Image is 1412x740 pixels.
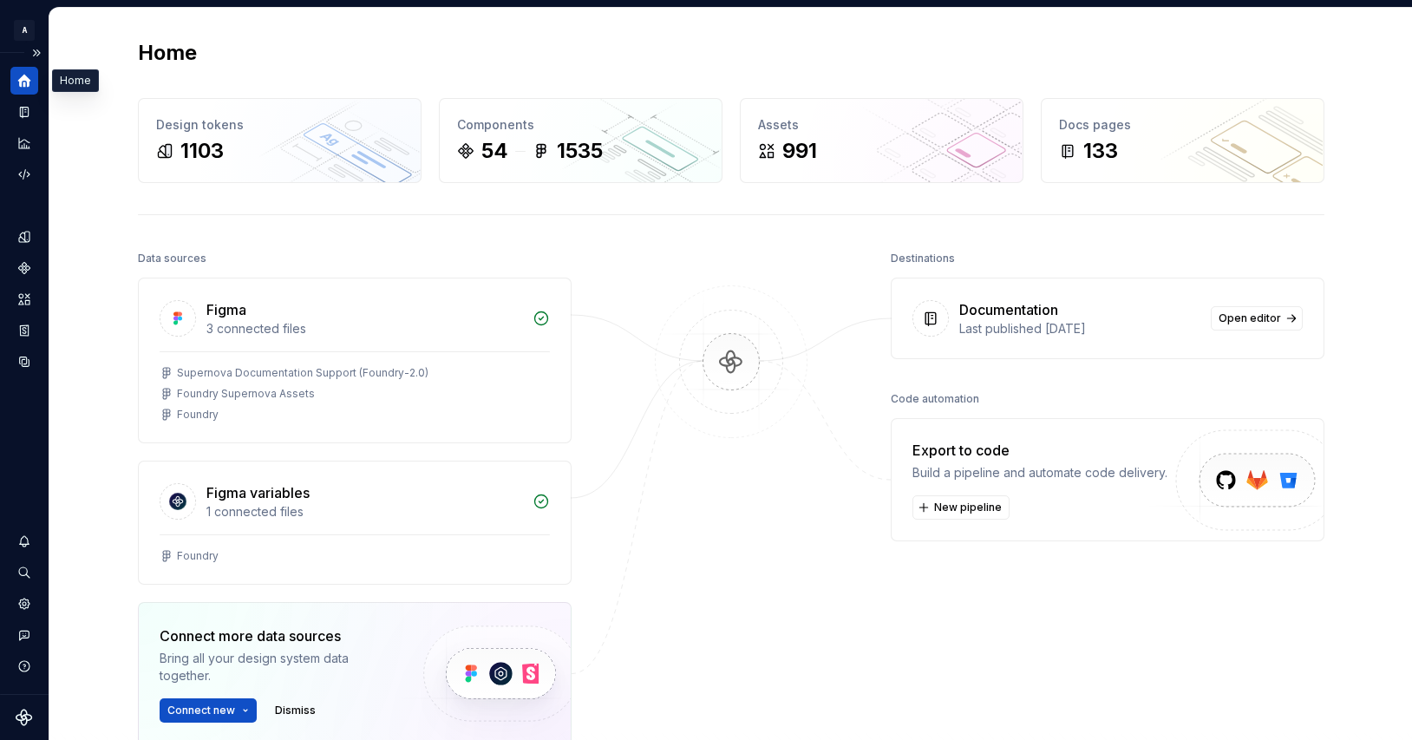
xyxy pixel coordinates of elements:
[891,387,979,411] div: Code automation
[10,559,38,586] button: Search ⌘K
[180,137,224,165] div: 1103
[52,69,99,92] div: Home
[138,461,572,585] a: Figma variables1 connected filesFoundry
[177,549,219,563] div: Foundry
[10,160,38,188] a: Code automation
[481,137,508,165] div: 54
[10,348,38,376] a: Data sources
[14,20,35,41] div: A
[891,246,955,271] div: Destinations
[206,503,522,521] div: 1 connected files
[10,67,38,95] a: Home
[138,278,572,443] a: Figma3 connected filesSupernova Documentation Support (Foundry-2.0)Foundry Supernova AssetsFoundry
[10,129,38,157] a: Analytics
[912,464,1167,481] div: Build a pipeline and automate code delivery.
[934,501,1002,514] span: New pipeline
[177,366,428,380] div: Supernova Documentation Support (Foundry-2.0)
[156,116,403,134] div: Design tokens
[10,285,38,313] a: Assets
[912,495,1010,520] button: New pipeline
[740,98,1023,183] a: Assets991
[138,98,422,183] a: Design tokens1103
[206,320,522,337] div: 3 connected files
[267,698,324,723] button: Dismiss
[138,246,206,271] div: Data sources
[959,299,1058,320] div: Documentation
[160,650,394,684] div: Bring all your design system data together.
[1211,306,1303,331] a: Open editor
[16,709,33,726] svg: Supernova Logo
[557,137,603,165] div: 1535
[167,704,235,717] span: Connect new
[439,98,722,183] a: Components541535
[10,254,38,282] a: Components
[10,98,38,126] a: Documentation
[782,137,817,165] div: 991
[1059,116,1306,134] div: Docs pages
[1219,311,1281,325] span: Open editor
[10,621,38,649] button: Contact support
[10,590,38,618] a: Settings
[758,116,1005,134] div: Assets
[275,704,316,717] span: Dismiss
[160,698,257,723] button: Connect new
[206,482,310,503] div: Figma variables
[457,116,704,134] div: Components
[177,408,219,422] div: Foundry
[24,41,49,65] button: Expand sidebar
[160,625,394,646] div: Connect more data sources
[1041,98,1324,183] a: Docs pages133
[959,320,1200,337] div: Last published [DATE]
[10,223,38,251] a: Design tokens
[10,527,38,555] button: Notifications
[1083,137,1118,165] div: 133
[206,299,246,320] div: Figma
[3,11,45,49] button: A
[138,39,197,67] h2: Home
[177,387,315,401] div: Foundry Supernova Assets
[912,440,1167,461] div: Export to code
[10,317,38,344] a: Storybook stories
